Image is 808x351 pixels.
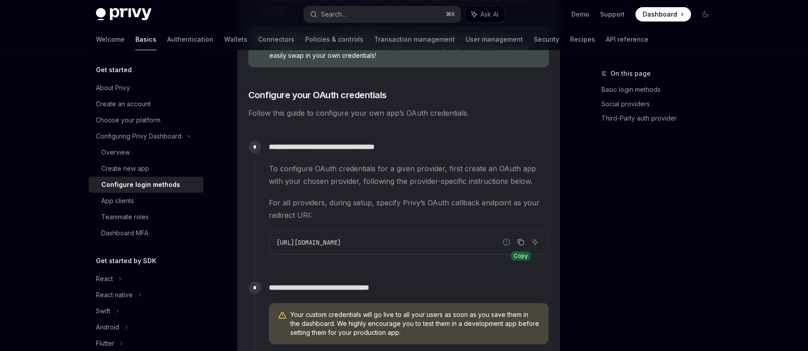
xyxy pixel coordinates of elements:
div: Overview [101,147,130,158]
span: ⌘ K [446,11,455,18]
a: Create an account [89,96,203,112]
span: Follow this guide to configure your own app’s OAuth credentials. [248,107,549,119]
a: Connectors [258,29,294,50]
a: Support [600,10,625,19]
span: Your custom credentials will go live to all your users as soon as you save them in the dashboard.... [290,310,540,337]
div: Search... [321,9,346,20]
a: Teammate roles [89,209,203,225]
a: Transaction management [374,29,455,50]
div: App clients [101,195,134,206]
a: Security [534,29,559,50]
div: Create new app [101,163,149,174]
a: API reference [606,29,648,50]
span: On this page [610,68,651,79]
a: Recipes [570,29,595,50]
div: Choose your platform [96,115,160,126]
a: Choose your platform [89,112,203,128]
a: Policies & controls [305,29,363,50]
a: Dashboard [635,7,691,22]
span: Dashboard [643,10,677,19]
svg: Warning [278,311,287,320]
div: Android [96,322,119,333]
h5: Get started [96,65,132,75]
span: Configure your OAuth credentials [248,89,387,101]
a: Demo [571,10,589,19]
h5: Get started by SDK [96,256,156,266]
span: Ask AI [480,10,498,19]
div: Swift [96,306,110,316]
span: To configure OAuth credentials for a given provider, first create an OAuth app with your chosen p... [269,162,549,187]
a: Overview [89,144,203,160]
a: Basics [135,29,156,50]
div: Teammate roles [101,212,149,222]
a: Dashboard MFA [89,225,203,241]
div: Create an account [96,99,151,109]
a: Configure login methods [89,177,203,193]
div: About Privy [96,82,130,93]
button: Search...⌘K [304,6,461,22]
button: Copy the contents from the code block [515,236,527,248]
a: Basic login methods [601,82,720,97]
button: Ask AI [529,236,541,248]
a: Welcome [96,29,125,50]
span: For all providers, during setup, specify Privy’s OAuth callback endpoint as your redirect URI: [269,196,549,221]
div: Copy [511,251,531,260]
a: App clients [89,193,203,209]
div: React [96,273,113,284]
div: Configuring Privy Dashboard [96,131,181,142]
a: Create new app [89,160,203,177]
button: Ask AI [465,6,505,22]
button: Toggle dark mode [698,7,713,22]
a: Authentication [167,29,213,50]
div: React native [96,290,133,300]
div: Dashboard MFA [101,228,148,238]
a: Third-Party auth provider [601,111,720,126]
img: dark logo [96,8,151,21]
button: Report incorrect code [501,236,512,248]
a: Wallets [224,29,247,50]
div: Configure login methods [101,179,180,190]
div: Flutter [96,338,114,349]
a: About Privy [89,80,203,96]
span: [URL][DOMAIN_NAME] [277,238,341,247]
a: Social providers [601,97,720,111]
a: User management [466,29,523,50]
